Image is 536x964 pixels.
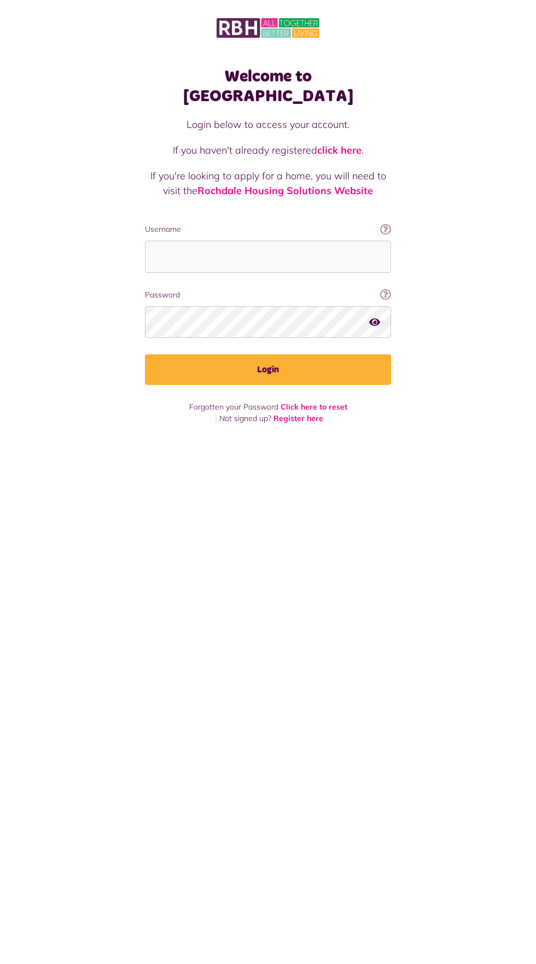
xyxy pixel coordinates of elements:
a: Click here to reset [281,402,347,412]
h1: Welcome to [GEOGRAPHIC_DATA] [145,67,391,106]
a: Register here [273,413,323,423]
span: Not signed up? [219,413,271,423]
p: If you're looking to apply for a home, you will need to visit the [145,168,391,198]
a: click here [317,144,362,156]
p: If you haven't already registered . [145,143,391,157]
img: MyRBH [217,16,319,39]
span: Forgotten your Password [189,402,278,412]
a: Rochdale Housing Solutions Website [197,184,373,197]
button: Login [145,354,391,385]
label: Username [145,224,391,235]
p: Login below to access your account. [145,117,391,132]
label: Password [145,289,391,301]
